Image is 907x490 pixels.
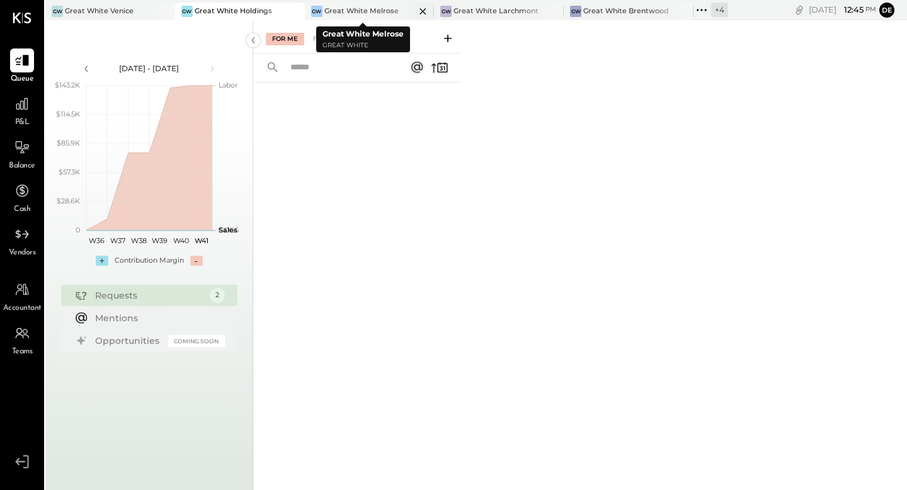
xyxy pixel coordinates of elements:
[1,222,43,259] a: Vendors
[219,225,237,234] text: Sales
[52,6,63,17] div: GW
[57,139,80,147] text: $85.9K
[95,289,203,302] div: Requests
[12,346,33,358] span: Teams
[110,236,125,245] text: W37
[793,3,806,16] div: copy link
[570,6,581,17] div: GW
[59,168,80,176] text: $57.3K
[3,303,42,314] span: Accountant
[11,74,34,85] span: Queue
[76,225,80,234] text: 0
[219,81,237,89] text: Labor
[89,236,105,245] text: W36
[55,81,80,89] text: $143.2K
[322,40,404,51] p: Great White
[711,3,728,17] div: + 4
[307,33,343,45] div: For KS
[838,4,864,16] span: 12 : 45
[583,6,669,16] div: Great White Brentwood
[324,6,399,16] div: Great White Melrose
[1,278,43,314] a: Accountant
[65,6,134,16] div: Great White Venice
[15,117,30,128] span: P&L
[210,288,225,303] div: 2
[57,197,80,205] text: $28.6K
[96,256,108,266] div: +
[95,334,162,347] div: Opportunities
[311,6,322,17] div: GW
[190,256,203,266] div: -
[9,161,35,172] span: Balance
[115,256,184,266] div: Contribution Margin
[440,6,452,17] div: GW
[1,135,43,172] a: Balance
[453,6,539,16] div: Great White Larchmont
[1,321,43,358] a: Teams
[130,236,146,245] text: W38
[9,248,36,259] span: Vendors
[865,5,876,14] span: pm
[96,63,203,74] div: [DATE] - [DATE]
[322,29,404,38] b: Great White Melrose
[56,110,80,118] text: $114.5K
[181,6,193,17] div: GW
[168,335,225,347] div: Coming Soon
[1,179,43,215] a: Cash
[152,236,168,245] text: W39
[173,236,188,245] text: W40
[14,204,30,215] span: Cash
[266,33,304,45] div: For Me
[195,236,208,245] text: W41
[1,92,43,128] a: P&L
[1,48,43,85] a: Queue
[879,3,894,18] button: De
[95,312,219,324] div: Mentions
[809,4,876,16] div: [DATE]
[195,6,272,16] div: Great White Holdings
